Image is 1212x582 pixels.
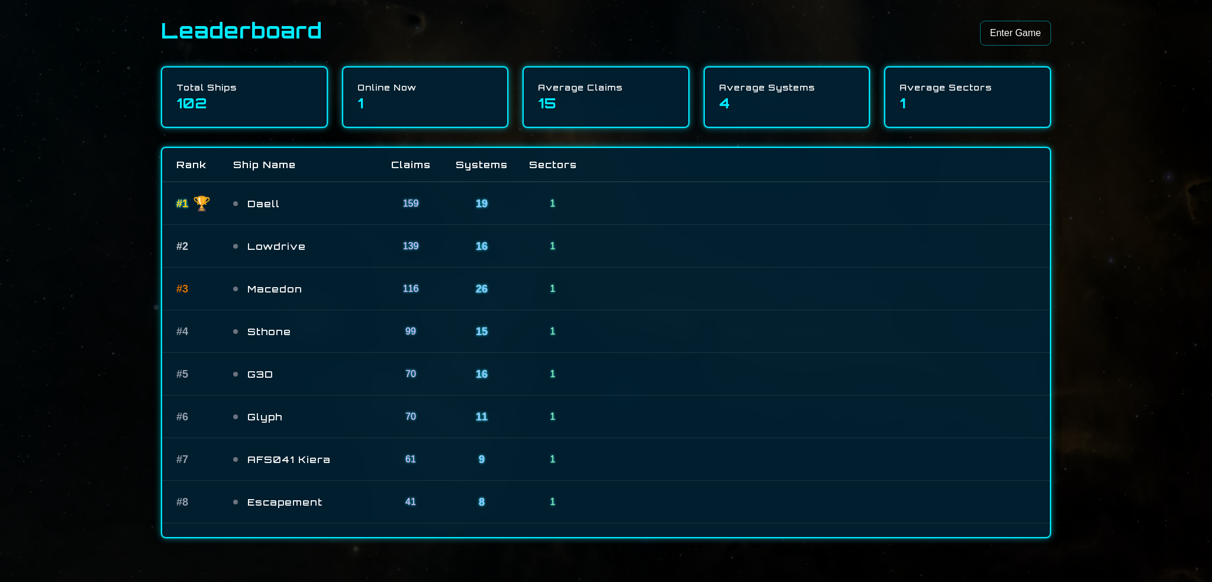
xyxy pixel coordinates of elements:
div: Rank [176,157,233,172]
span: 61 [405,454,416,464]
span: # 1 [176,195,188,212]
div: Offline [233,287,238,291]
div: Sectors [517,157,588,172]
div: 1 [900,94,1036,112]
h1: Leaderboard [161,19,323,43]
span: 16 [476,368,488,380]
div: Average Sectors [900,82,1036,94]
span: # 9 [176,536,188,553]
span: # 4 [176,323,188,340]
span: 15 [476,326,488,337]
span: 1 [550,497,556,507]
span: Lowdrive [247,239,361,253]
div: 4 [719,94,855,112]
div: Offline [233,372,238,377]
span: # 3 [176,281,188,297]
span: 26 [476,283,488,295]
span: Glyph [247,410,361,424]
div: 15 [538,94,674,112]
span: # 5 [176,366,188,382]
span: 1 [550,284,556,294]
span: Sthone [247,324,361,339]
div: Average Claims [538,82,674,94]
span: 9 [479,454,485,465]
span: # 7 [176,451,188,468]
span: 1 [550,326,556,336]
span: 8 [479,496,485,508]
span: 70 [405,411,416,422]
span: 99 [405,326,416,336]
div: Offline [233,244,238,249]
span: 1 [550,369,556,379]
span: 159 [403,198,419,208]
span: 139 [403,241,419,251]
span: 41 [405,497,416,507]
span: 1 [550,454,556,464]
span: 70 [405,369,416,379]
div: Offline [233,414,238,419]
span: 19 [476,198,488,210]
span: 116 [403,284,419,294]
span: G3D [247,367,361,381]
span: # 2 [176,238,188,255]
span: 1 [550,198,556,208]
span: # 6 [176,409,188,425]
div: Ship Name [233,157,375,172]
span: 16 [476,240,488,252]
div: Total Ships [176,82,312,94]
span: Escapement [247,495,361,509]
span: AFS041 Kiera [247,452,361,467]
span: 11 [476,411,488,423]
a: Enter Game [980,21,1051,46]
div: Offline [233,329,238,334]
div: Offline [233,201,238,206]
span: Macedon [247,282,361,296]
span: 1 [550,241,556,251]
div: Systems [446,157,517,172]
span: 1 [550,411,556,422]
span: Daell [247,197,361,211]
div: Offline [233,500,238,504]
div: Average Systems [719,82,855,94]
div: 1 [357,94,494,112]
span: # 8 [176,494,188,510]
span: 🏆 [193,194,211,213]
div: 102 [176,94,312,112]
div: Online Now [357,82,494,94]
div: Claims [375,157,446,172]
div: Offline [233,457,238,462]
